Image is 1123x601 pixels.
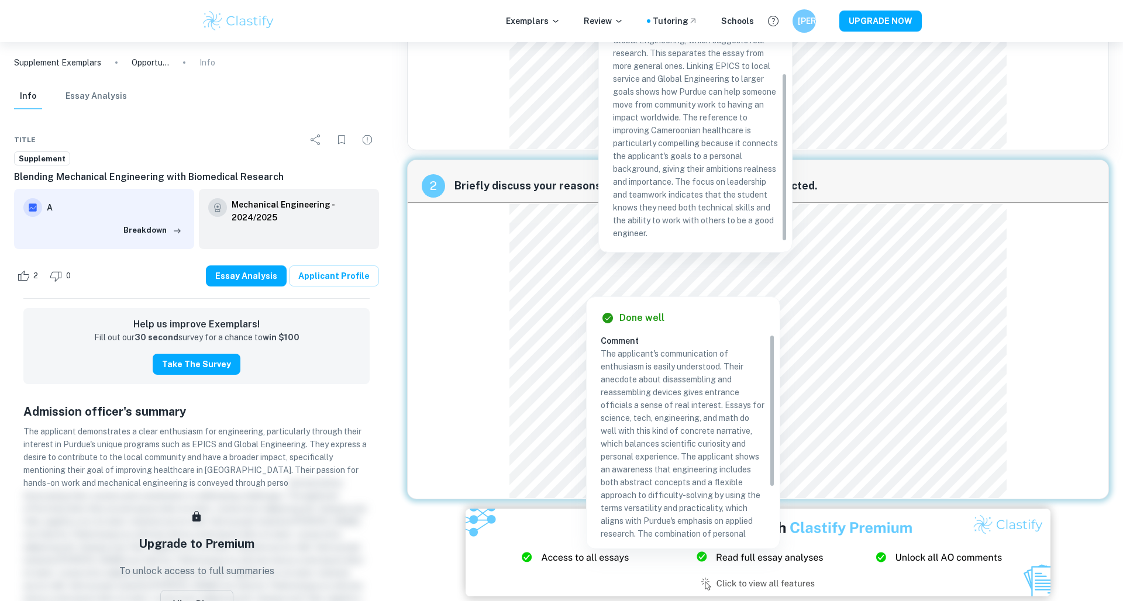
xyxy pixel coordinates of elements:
span: 2 [27,270,44,282]
h6: Help us improve Exemplars! [33,317,360,331]
strong: 30 second [135,333,178,342]
button: Take the Survey [153,354,240,375]
button: [PERSON_NAME] [793,9,816,33]
h5: Admission officer's summary [23,403,370,420]
span: Supplement [15,153,70,165]
h6: A [47,201,185,214]
span: 0 [60,270,77,282]
span: Briefly discuss your reasons for pursuing the major you have selected. [454,178,1094,194]
p: Fill out our survey for a chance to [94,331,299,344]
p: Info [199,56,215,69]
button: Breakdown [120,222,185,239]
div: Like [14,267,44,285]
button: Help and Feedback [763,11,783,31]
h6: Blending Mechanical Engineering with Biomedical Research [14,170,379,184]
p: The applicant shows Purdue is a unique school with specific mentions of EPICS and Global Engineer... [613,8,778,240]
span: The applicant demonstrates a clear enthusiasm for engineering, particularly through their interes... [23,427,367,488]
a: Supplement Exemplars [14,56,101,69]
a: Schools [721,15,754,27]
button: Essay Analysis [206,265,287,286]
a: Mechanical Engineering - 2024/2025 [232,198,370,224]
img: Ad [466,509,1050,596]
div: Share [304,128,328,151]
a: Supplement [14,151,70,166]
img: Clastify logo [201,9,275,33]
div: Report issue [356,128,379,151]
span: Title [14,134,36,145]
p: Exemplars [506,15,560,27]
h5: Upgrade to Premium [139,535,254,552]
p: Opportunities at [GEOGRAPHIC_DATA]: A Path to Leadership, Research, and Wellbeing [132,56,169,69]
h6: Comment [601,334,766,347]
h6: [PERSON_NAME] [798,15,811,27]
h6: Done well [619,311,664,325]
strong: win $100 [263,333,299,342]
a: Applicant Profile [289,265,379,286]
p: To unlock access to full summaries [119,564,274,578]
p: Review [584,15,623,27]
div: Bookmark [330,128,353,151]
a: Tutoring [653,15,698,27]
div: recipe [422,174,445,198]
div: Dislike [47,267,77,285]
button: Essay Analysis [66,84,127,109]
button: UPGRADE NOW [839,11,922,32]
button: Info [14,84,42,109]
